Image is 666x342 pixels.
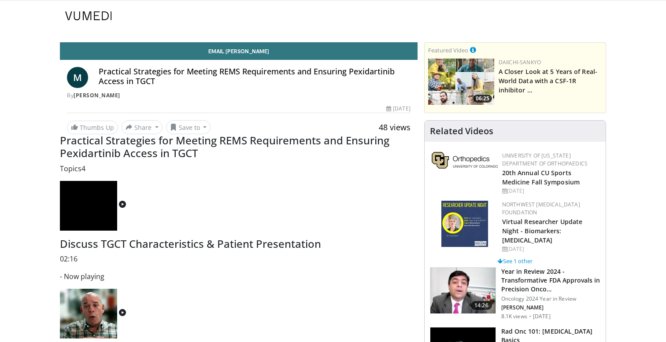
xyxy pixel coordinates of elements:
[60,134,418,160] h4: Practical Strategies for Meeting REMS Requirements and Ensuring Pexidartinib Access in TGCT
[60,289,117,338] img: Explain Surgical Challenges & Medical Advances in TGCT
[432,152,498,169] img: 355603a8-37da-49b6-856f-e00d7e9307d3.png.150x105_q85_autocrop_double_scale_upscale_version-0.2.png
[499,67,597,94] a: A Closer Look at 5 Years of Real-World Data with a CSF-1R inhibitor …
[60,163,418,174] p: Topics
[379,122,411,132] span: 48 views
[470,45,476,55] a: This is paid for by Daiichi-Sankyo
[529,313,531,320] div: ·
[60,238,418,250] h4: Discuss TGCT Characteristics & Patient Presentation
[99,67,411,86] h4: Practical Strategies for Meeting REMS Requirements and Ensuring Pexidartinib Access in TGCT
[60,271,418,282] p: - Now playing
[473,95,492,103] span: 06:25
[430,126,493,136] h4: Related Videos
[502,201,580,216] a: Northwest [MEDICAL_DATA] Foundation
[502,245,599,253] div: [DATE]
[498,257,533,265] a: See 1 other
[441,201,488,247] img: 15bc000e-3a55-4f6c-8e8a-37ec86489656.png.150x105_q85_autocrop_double_scale_upscale_version-0.2.png
[67,67,88,88] a: M
[74,92,120,99] a: [PERSON_NAME]
[428,46,468,54] small: Featured Video
[502,187,599,195] div: [DATE]
[501,295,600,302] p: Oncology 2024 Year in Review
[67,121,118,134] a: Thumbs Up
[502,217,583,244] a: Virtual Researcher Update Night - Biomarkers: [MEDICAL_DATA]
[501,267,600,294] h3: Year in Review 2024 - Transformative FDA Approvals in Precision Oncology Across Various Cancer Types
[428,59,494,105] a: 06:25
[501,313,527,320] p: 8.1K views
[502,152,588,167] a: University of [US_STATE] Department of Orthopaedics
[122,120,163,134] button: Share
[533,313,551,320] p: [DATE]
[428,59,494,105] img: 93c22cae-14d1-47f0-9e4a-a244e824b022.png.150x105_q85_crop-smart_upscale.jpg
[430,268,496,313] img: 22cacae0-80e8-46c7-b946-25cff5e656fa.150x105_q85_crop-smart_upscale.jpg
[166,120,211,134] button: Save to
[430,267,600,320] a: 14:26 Year in Review 2024 - Transformative FDA Approvals in Precision Onco… Oncology 2024 Year in...
[65,11,112,20] img: VuMedi Logo
[60,181,117,231] img: Discuss TGCT Characteristics & Patient Presentation
[81,164,85,173] span: 4
[60,42,418,60] a: Email [PERSON_NAME]
[386,105,410,113] div: [DATE]
[499,59,541,66] a: Daiichi-Sankyo
[67,92,411,99] div: By
[499,66,602,94] h3: A Closer Look at 5 Years of Real-World Data with a CSF-1R inhibitor for patients with TGCT
[502,169,580,186] a: 20th Annual CU Sports Medicine Fall Symposium
[60,254,418,264] p: 02:16
[471,301,492,310] span: 14:26
[501,304,600,311] p: Vivek Subbiah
